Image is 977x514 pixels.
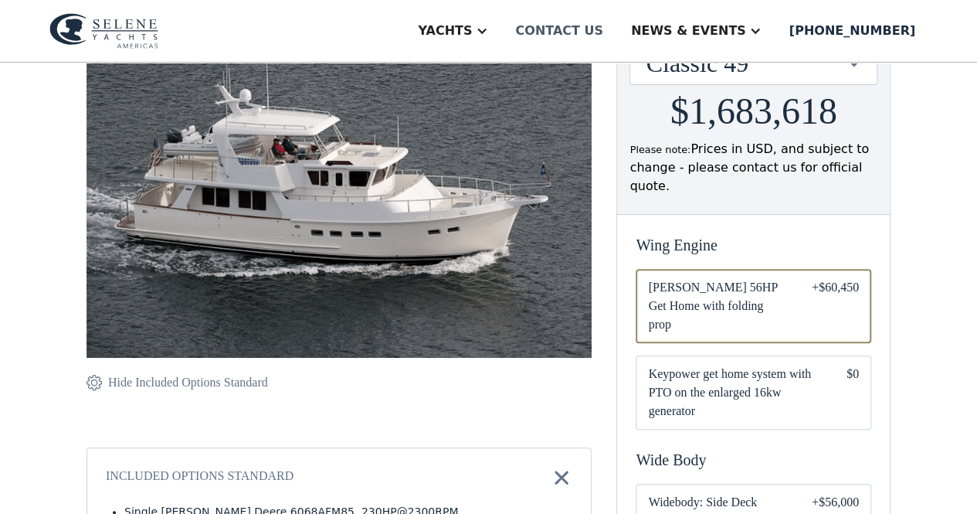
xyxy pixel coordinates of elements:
div: Included Options Standard [106,467,293,488]
div: Prices in USD, and subject to change - please contact us for official quote. [629,140,877,196]
div: Wing Engine [636,233,871,257]
div: Contact us [515,22,603,40]
span: Please note: [629,144,690,155]
div: Wide Body [636,448,871,471]
div: News & EVENTS [631,22,746,40]
img: logo [49,13,158,49]
div: [PHONE_NUMBER] [789,22,915,40]
span: Keypower get home system with PTO on the enlarged 16kw generator [648,365,822,420]
div: Hide Included Options Standard [108,373,268,392]
div: Classic 49 [646,49,846,78]
div: $0 [846,365,859,420]
a: Hide Included Options Standard [87,373,268,392]
div: +$60,450 [812,278,859,334]
div: Classic 49 [630,43,877,84]
img: icon [551,467,572,488]
div: Yachts [418,22,472,40]
h2: $1,683,618 [670,91,837,132]
img: icon [87,373,102,392]
span: [PERSON_NAME] 56HP Get Home with folding prop [648,278,787,334]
